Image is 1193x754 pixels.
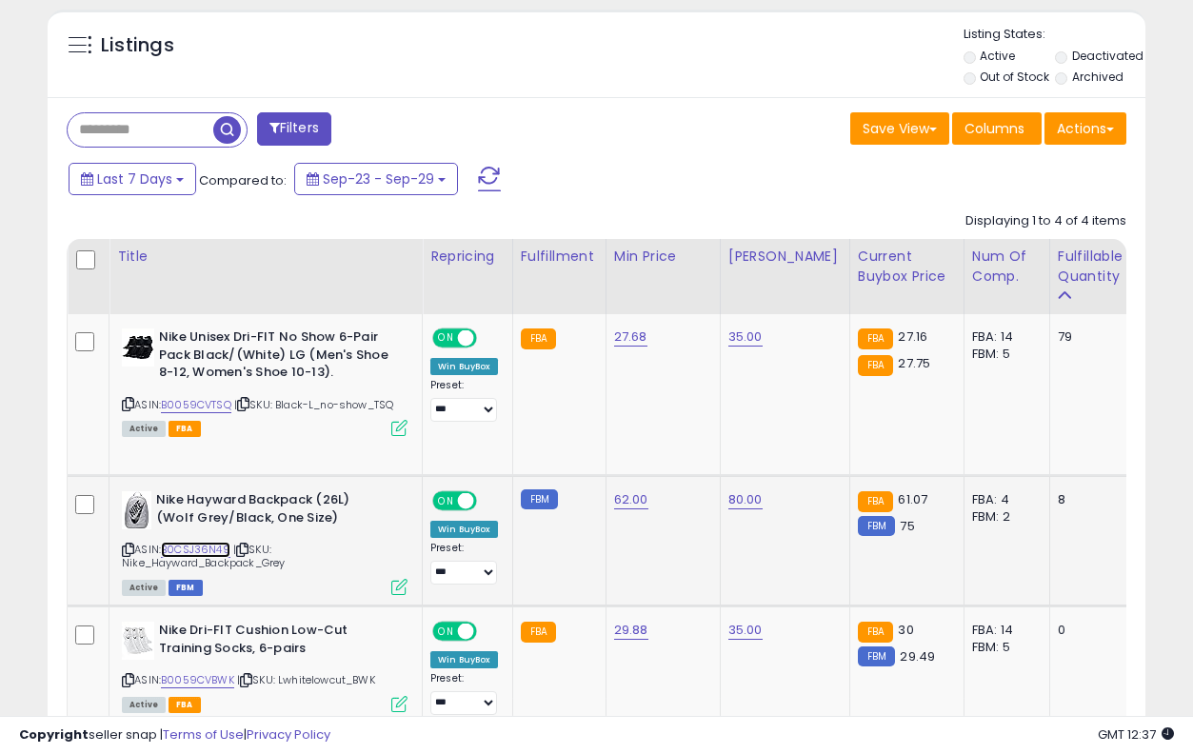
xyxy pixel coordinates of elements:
p: Listing States: [964,26,1145,44]
div: Preset: [430,672,498,715]
span: ON [434,330,458,347]
div: Num of Comp. [972,247,1042,287]
div: Min Price [614,247,712,267]
small: FBM [858,646,895,666]
img: 41MiFnhSK2L._SL40_.jpg [122,491,151,529]
div: Preset: [430,542,498,585]
span: FBA [169,697,201,713]
span: FBM [169,580,203,596]
span: Columns [964,119,1024,138]
a: 80.00 [728,490,763,509]
a: Privacy Policy [247,725,330,744]
span: 27.16 [898,327,927,346]
span: Sep-23 - Sep-29 [323,169,434,188]
button: Sep-23 - Sep-29 [294,163,458,195]
small: FBM [858,516,895,536]
label: Out of Stock [980,69,1049,85]
div: FBA: 14 [972,622,1035,639]
a: 27.68 [614,327,647,347]
a: B0059CVTSQ [161,397,231,413]
div: ASIN: [122,622,408,710]
div: Repricing [430,247,505,267]
span: ON [434,624,458,640]
small: FBA [521,622,556,643]
div: Win BuyBox [430,651,498,668]
div: ASIN: [122,491,408,593]
div: Displaying 1 to 4 of 4 items [965,212,1126,230]
span: OFF [474,330,505,347]
span: 27.75 [898,354,930,372]
span: | SKU: Nike_Hayward_Backpack_Grey [122,542,285,570]
a: 62.00 [614,490,648,509]
div: FBA: 14 [972,328,1035,346]
span: Last 7 Days [97,169,172,188]
span: 29.49 [900,647,935,665]
span: OFF [474,493,505,509]
div: Win BuyBox [430,521,498,538]
img: 41mcsG7JH5L._SL40_.jpg [122,622,154,660]
div: 79 [1058,328,1117,346]
span: Compared to: [199,171,287,189]
b: Nike Unisex Dri-FIT No Show 6-Pair Pack Black/(White) LG (Men's Shoe 8-12, Women's Shoe 10-13). [159,328,390,387]
div: Win BuyBox [430,358,498,375]
div: Title [117,247,414,267]
small: FBA [521,328,556,349]
span: ON [434,493,458,509]
div: 8 [1058,491,1117,508]
div: Current Buybox Price [858,247,956,287]
button: Actions [1044,112,1126,145]
span: All listings currently available for purchase on Amazon [122,580,166,596]
small: FBA [858,355,893,376]
span: All listings currently available for purchase on Amazon [122,421,166,437]
b: Nike Hayward Backpack (26L) (Wolf Grey/Black, One Size) [156,491,388,531]
div: ASIN: [122,328,408,434]
div: seller snap | | [19,726,330,744]
span: All listings currently available for purchase on Amazon [122,697,166,713]
small: FBA [858,622,893,643]
div: Preset: [430,379,498,422]
div: FBM: 2 [972,508,1035,526]
button: Filters [257,112,331,146]
span: 30 [898,621,913,639]
span: | SKU: Lwhitelowcut_BWK [237,672,375,687]
b: Nike Dri-FIT Cushion Low-Cut Training Socks, 6-pairs [159,622,390,662]
span: 2025-10-7 12:37 GMT [1098,725,1174,744]
a: 35.00 [728,621,763,640]
div: Fulfillment [521,247,598,267]
h5: Listings [101,32,174,59]
div: FBM: 5 [972,639,1035,656]
label: Deactivated [1072,48,1143,64]
a: Terms of Use [163,725,244,744]
span: 61.07 [898,490,927,508]
label: Active [980,48,1015,64]
span: 75 [900,517,914,535]
a: B0059CVBWK [161,672,234,688]
div: FBM: 5 [972,346,1035,363]
label: Archived [1072,69,1123,85]
a: B0CSJ36N49 [161,542,230,558]
small: FBM [521,489,558,509]
div: FBA: 4 [972,491,1035,508]
div: 0 [1058,622,1117,639]
button: Save View [850,112,949,145]
button: Last 7 Days [69,163,196,195]
strong: Copyright [19,725,89,744]
button: Columns [952,112,1042,145]
small: FBA [858,328,893,349]
span: OFF [474,624,505,640]
div: [PERSON_NAME] [728,247,842,267]
small: FBA [858,491,893,512]
a: 35.00 [728,327,763,347]
a: 29.88 [614,621,648,640]
span: FBA [169,421,201,437]
span: | SKU: Black-L_no-show_TSQ [234,397,393,412]
div: Fulfillable Quantity [1058,247,1123,287]
img: 41Icpuj9XcL._SL40_.jpg [122,328,154,367]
